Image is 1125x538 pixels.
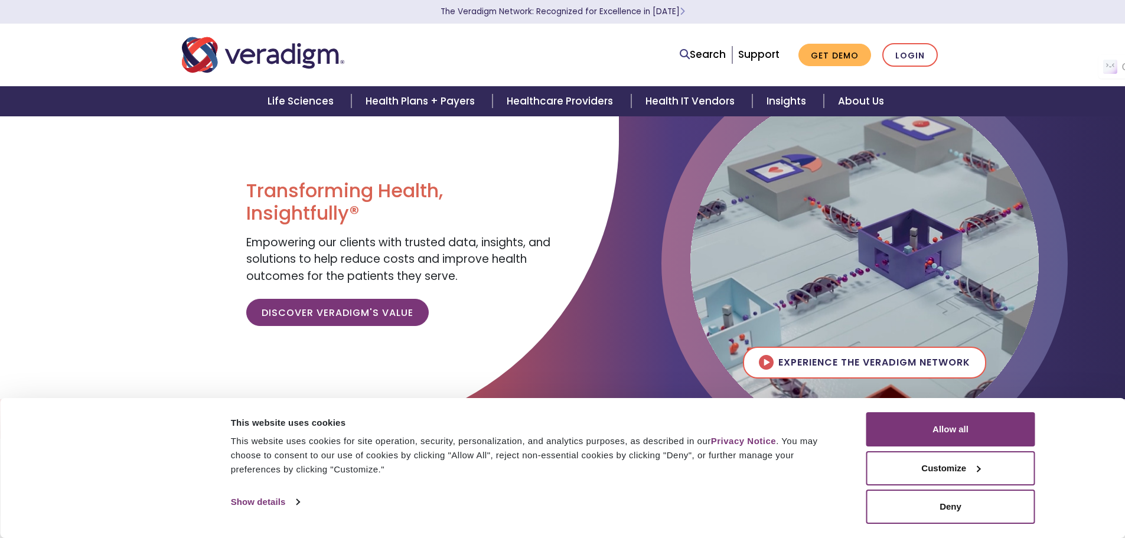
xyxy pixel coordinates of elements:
h1: Transforming Health, Insightfully® [246,180,553,225]
a: The Veradigm Network: Recognized for Excellence in [DATE]Learn More [441,6,685,17]
a: Support [738,47,780,61]
span: Empowering our clients with trusted data, insights, and solutions to help reduce costs and improv... [246,234,550,284]
a: Health IT Vendors [631,86,752,116]
a: Get Demo [798,44,871,67]
img: Veradigm logo [182,35,344,74]
a: Search [680,47,726,63]
a: Health Plans + Payers [351,86,493,116]
span: Learn More [680,6,685,17]
a: Show details [231,493,299,511]
div: This website uses cookies for site operation, security, personalization, and analytics purposes, ... [231,434,840,477]
div: This website uses cookies [231,416,840,430]
a: Healthcare Providers [493,86,631,116]
a: Login [882,43,938,67]
a: Life Sciences [253,86,351,116]
a: Discover Veradigm's Value [246,299,429,326]
a: About Us [824,86,898,116]
button: Customize [866,451,1035,485]
button: Allow all [866,412,1035,446]
a: Insights [752,86,824,116]
button: Deny [866,490,1035,524]
a: Privacy Notice [711,436,776,446]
